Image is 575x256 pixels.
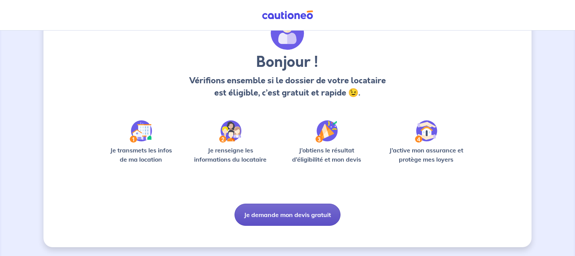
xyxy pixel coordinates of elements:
p: J’active mon assurance et protège mes loyers [382,146,471,164]
img: Cautioneo [259,10,316,20]
button: Je demande mon devis gratuit [234,204,341,226]
h3: Bonjour ! [187,53,388,71]
p: Je renseigne les informations du locataire [190,146,271,164]
p: Vérifions ensemble si le dossier de votre locataire est éligible, c’est gratuit et rapide 😉. [187,75,388,99]
img: /static/bfff1cf634d835d9112899e6a3df1a5d/Step-4.svg [415,120,437,143]
p: Je transmets les infos de ma location [104,146,177,164]
img: archivate [271,16,304,50]
img: /static/c0a346edaed446bb123850d2d04ad552/Step-2.svg [219,120,241,143]
img: /static/90a569abe86eec82015bcaae536bd8e6/Step-1.svg [130,120,152,143]
img: /static/f3e743aab9439237c3e2196e4328bba9/Step-3.svg [315,120,338,143]
p: J’obtiens le résultat d’éligibilité et mon devis [284,146,370,164]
